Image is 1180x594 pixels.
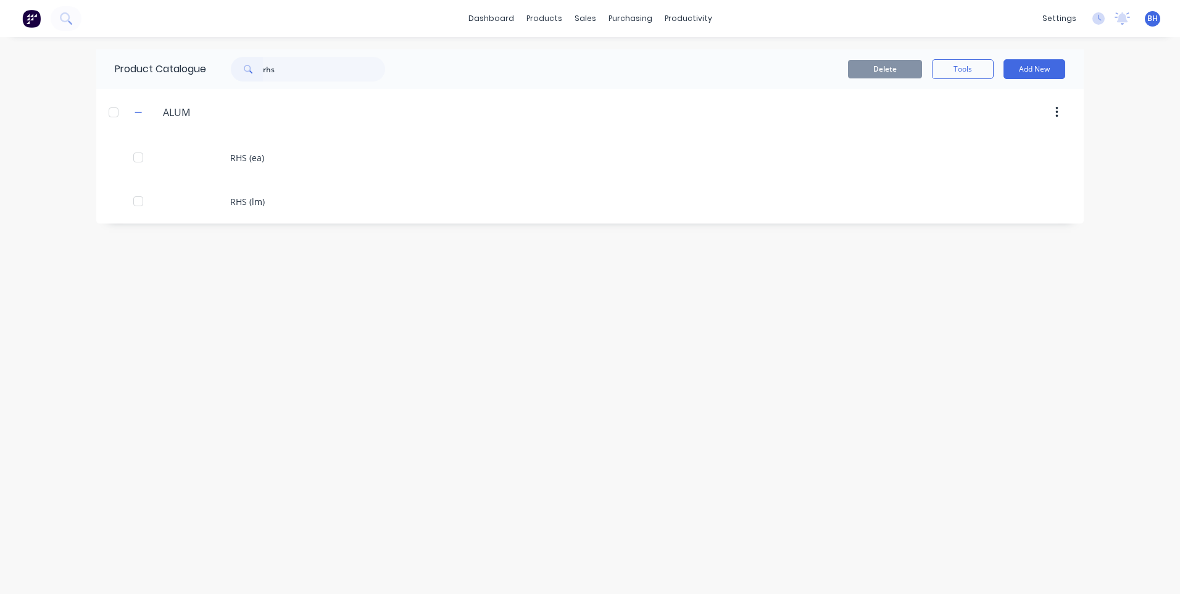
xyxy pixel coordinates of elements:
[22,9,41,28] img: Factory
[1003,59,1065,79] button: Add New
[659,9,718,28] div: productivity
[568,9,602,28] div: sales
[602,9,659,28] div: purchasing
[520,9,568,28] div: products
[848,60,922,78] button: Delete
[96,180,1084,224] div: RHS (lm)
[96,49,206,89] div: Product Catalogue
[263,57,385,82] input: Search...
[1036,9,1082,28] div: settings
[462,9,520,28] a: dashboard
[163,105,309,120] input: Enter category name
[96,136,1084,180] div: RHS (ea)
[1147,13,1158,24] span: BH
[932,59,994,79] button: Tools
